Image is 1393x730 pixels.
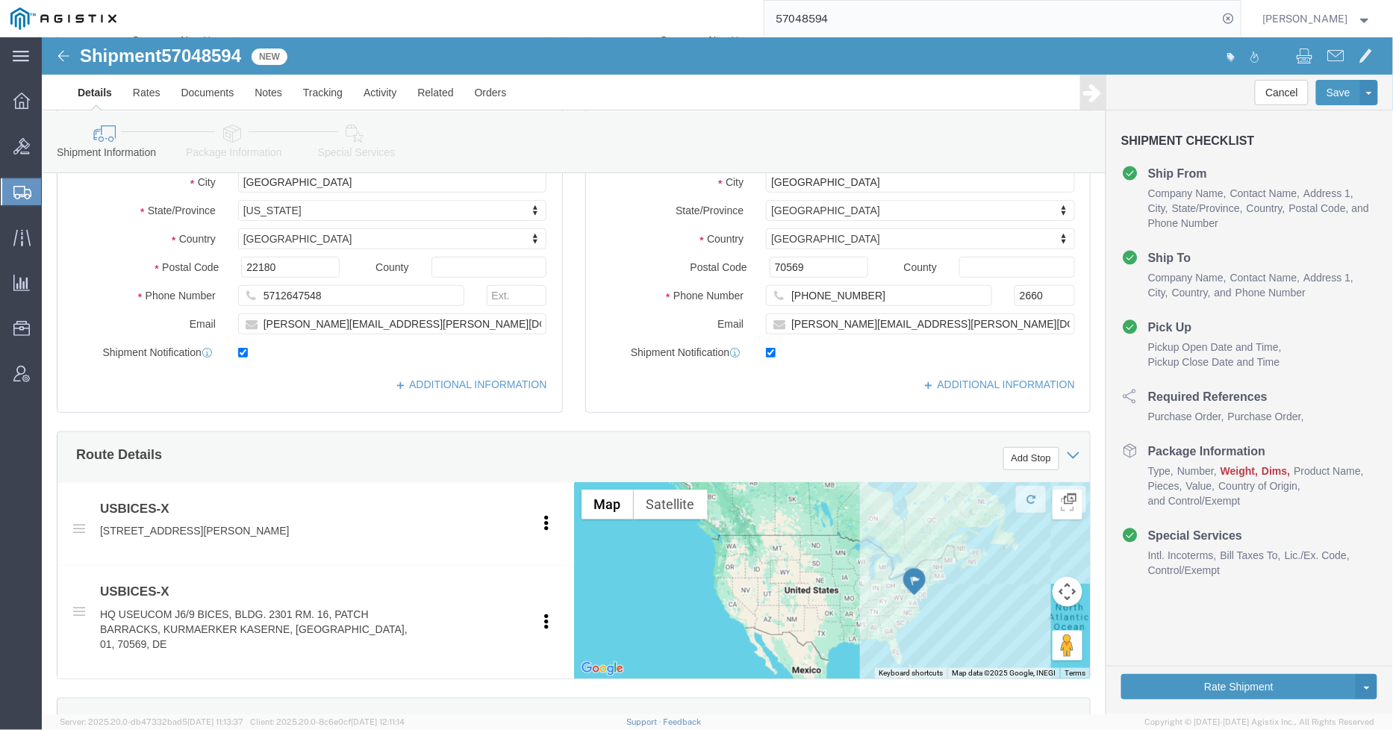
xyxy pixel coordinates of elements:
[351,717,405,726] span: [DATE] 12:11:14
[187,717,243,726] span: [DATE] 11:13:37
[60,717,243,726] span: Server: 2025.20.0-db47332bad5
[626,717,664,726] a: Support
[764,1,1218,37] input: Search for shipment number, reference number
[250,717,405,726] span: Client: 2025.20.0-8c6e0cf
[1263,10,1348,27] span: Andrew Wacyra
[1262,10,1373,28] button: [PERSON_NAME]
[664,717,702,726] a: Feedback
[10,7,116,30] img: logo
[42,37,1393,714] iframe: FS Legacy Container
[1145,716,1375,729] span: Copyright © [DATE]-[DATE] Agistix Inc., All Rights Reserved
